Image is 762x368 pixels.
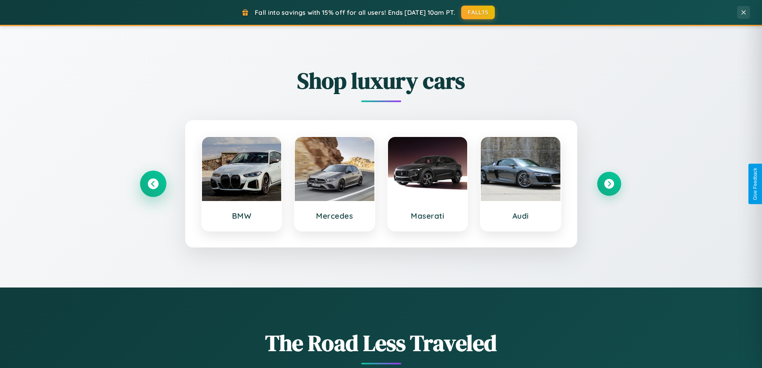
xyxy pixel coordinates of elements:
[396,211,460,221] h3: Maserati
[141,328,621,358] h1: The Road Less Traveled
[489,211,552,221] h3: Audi
[141,65,621,96] h2: Shop luxury cars
[752,168,758,200] div: Give Feedback
[461,6,495,19] button: FALL15
[303,211,366,221] h3: Mercedes
[255,8,455,16] span: Fall into savings with 15% off for all users! Ends [DATE] 10am PT.
[210,211,274,221] h3: BMW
